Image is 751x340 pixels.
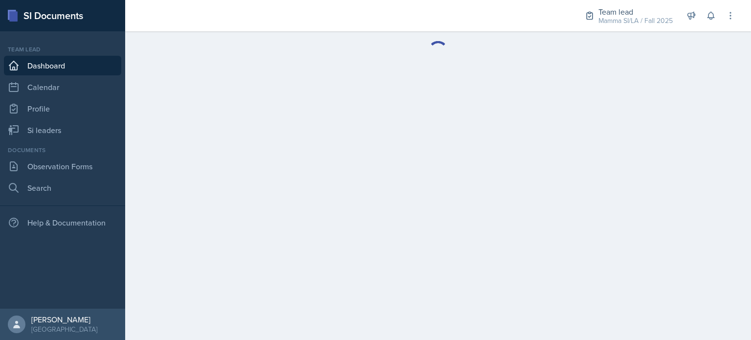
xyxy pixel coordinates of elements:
[4,178,121,198] a: Search
[31,324,97,334] div: [GEOGRAPHIC_DATA]
[4,120,121,140] a: Si leaders
[4,213,121,232] div: Help & Documentation
[4,56,121,75] a: Dashboard
[4,99,121,118] a: Profile
[4,77,121,97] a: Calendar
[31,315,97,324] div: [PERSON_NAME]
[598,16,673,26] div: Mamma SI/LA / Fall 2025
[4,146,121,155] div: Documents
[598,6,673,18] div: Team lead
[4,157,121,176] a: Observation Forms
[4,45,121,54] div: Team lead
